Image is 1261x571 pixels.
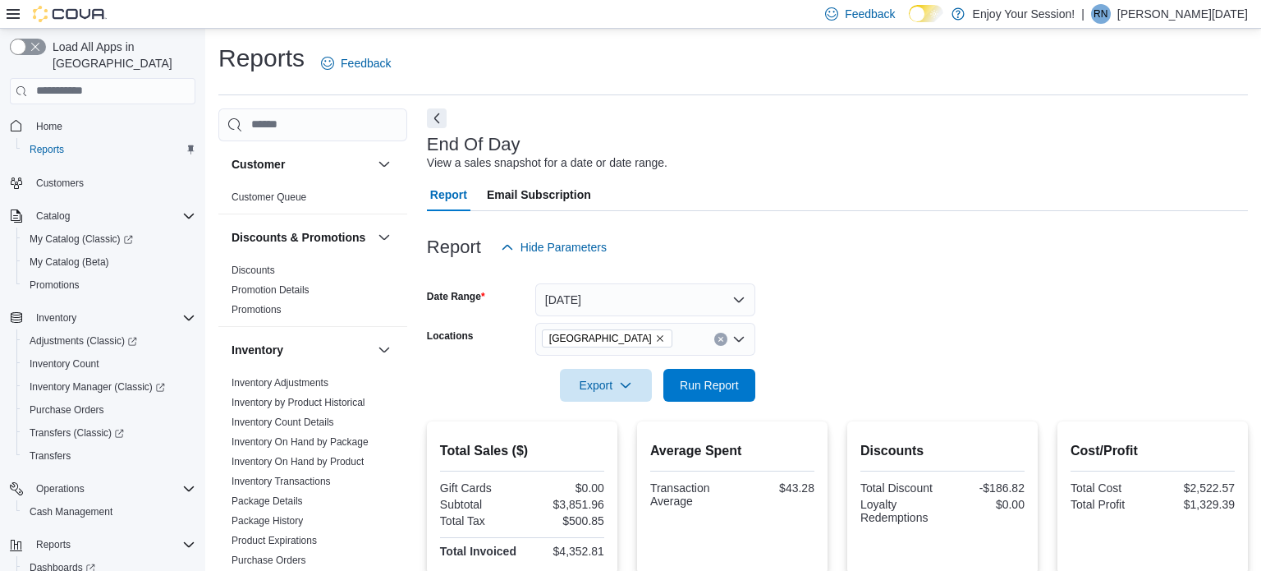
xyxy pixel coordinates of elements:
span: Transfers (Classic) [23,423,195,443]
a: Adjustments (Classic) [16,329,202,352]
span: Inventory [30,308,195,328]
button: Purchase Orders [16,398,202,421]
span: Inventory Count [30,357,99,371]
span: Inventory by Product Historical [232,396,365,409]
label: Date Range [427,290,485,303]
div: Total Tax [440,514,519,527]
span: Inventory Adjustments [232,376,328,389]
a: Home [30,117,69,136]
h2: Discounts [860,441,1025,461]
span: Promotions [23,275,195,295]
a: Transfers [23,446,77,466]
a: Promotion Details [232,284,310,296]
div: Renee Noel [1091,4,1111,24]
span: Customer Queue [232,191,306,204]
a: Inventory by Product Historical [232,397,365,408]
a: Discounts [232,265,275,276]
span: Product Expirations [232,534,317,547]
span: Reports [30,535,195,555]
span: Promotion Details [232,283,310,297]
span: RN [1094,4,1107,24]
a: Package History [232,515,303,527]
span: My Catalog (Classic) [30,233,133,246]
button: Open list of options [732,333,745,346]
span: Email Subscription [487,178,591,211]
span: Adjustments (Classic) [30,334,137,348]
a: Inventory On Hand by Package [232,436,369,448]
a: Customers [30,173,90,193]
button: Inventory [3,306,202,329]
div: Subtotal [440,498,519,511]
button: Customer [374,154,394,174]
span: Hide Parameters [520,239,607,256]
p: [PERSON_NAME][DATE] [1117,4,1248,24]
span: Promotions [232,303,282,316]
a: Promotions [232,304,282,315]
a: Customer Queue [232,191,306,203]
span: Reports [23,140,195,159]
span: Purchase Orders [30,403,104,417]
span: Adjustments (Classic) [23,331,195,351]
h2: Cost/Profit [1071,441,1235,461]
a: Promotions [23,275,86,295]
button: Operations [3,477,202,500]
a: Transfers (Classic) [23,423,131,443]
span: Cash Management [30,505,112,518]
a: Inventory On Hand by Product [232,456,364,467]
img: Cova [33,6,107,22]
h3: Report [427,237,481,257]
span: My Catalog (Classic) [23,229,195,249]
span: Reports [30,143,64,156]
button: Hide Parameters [494,231,613,264]
button: Customers [3,171,202,195]
h3: Customer [232,156,285,173]
button: Reports [16,138,202,161]
div: Loyalty Redemptions [860,498,939,524]
a: Inventory Manager (Classic) [16,375,202,398]
span: Inventory Manager (Classic) [23,377,195,397]
span: Inventory Count Details [232,416,334,429]
button: Reports [30,535,77,555]
span: Feedback [845,6,895,22]
span: Feedback [341,55,391,71]
div: Customer [218,187,407,214]
p: | [1081,4,1084,24]
a: Reports [23,140,71,159]
button: Export [560,369,652,402]
button: Discounts & Promotions [374,228,394,247]
button: Next [427,108,447,128]
div: -$186.82 [946,481,1025,495]
button: Home [3,114,202,138]
div: $3,851.96 [525,498,604,511]
button: Promotions [16,274,202,297]
h3: Inventory [232,342,283,358]
span: Transfers [23,446,195,466]
a: My Catalog (Beta) [23,252,116,272]
h3: End Of Day [427,135,520,154]
div: Discounts & Promotions [218,260,407,326]
span: Transfers [30,449,71,463]
a: Inventory Transactions [232,476,331,487]
a: Inventory Manager (Classic) [23,377,172,397]
button: Customer [232,156,371,173]
span: Dark Mode [909,22,910,23]
a: Inventory Count Details [232,417,334,428]
button: [DATE] [535,283,755,316]
span: Package Details [232,495,303,508]
div: $0.00 [525,481,604,495]
span: Inventory Manager (Classic) [30,380,165,394]
span: North York [542,329,672,348]
button: Cash Management [16,500,202,523]
span: Home [36,120,62,133]
div: $43.28 [736,481,814,495]
div: $0.00 [946,498,1025,511]
button: Inventory [30,308,83,328]
button: Transfers [16,444,202,467]
div: View a sales snapshot for a date or date range. [427,154,667,172]
span: Package History [232,514,303,527]
span: Transfers (Classic) [30,426,124,440]
div: Gift Cards [440,481,519,495]
div: $2,522.57 [1156,481,1235,495]
span: Purchase Orders [232,554,306,567]
span: Load All Apps in [GEOGRAPHIC_DATA] [46,39,195,71]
